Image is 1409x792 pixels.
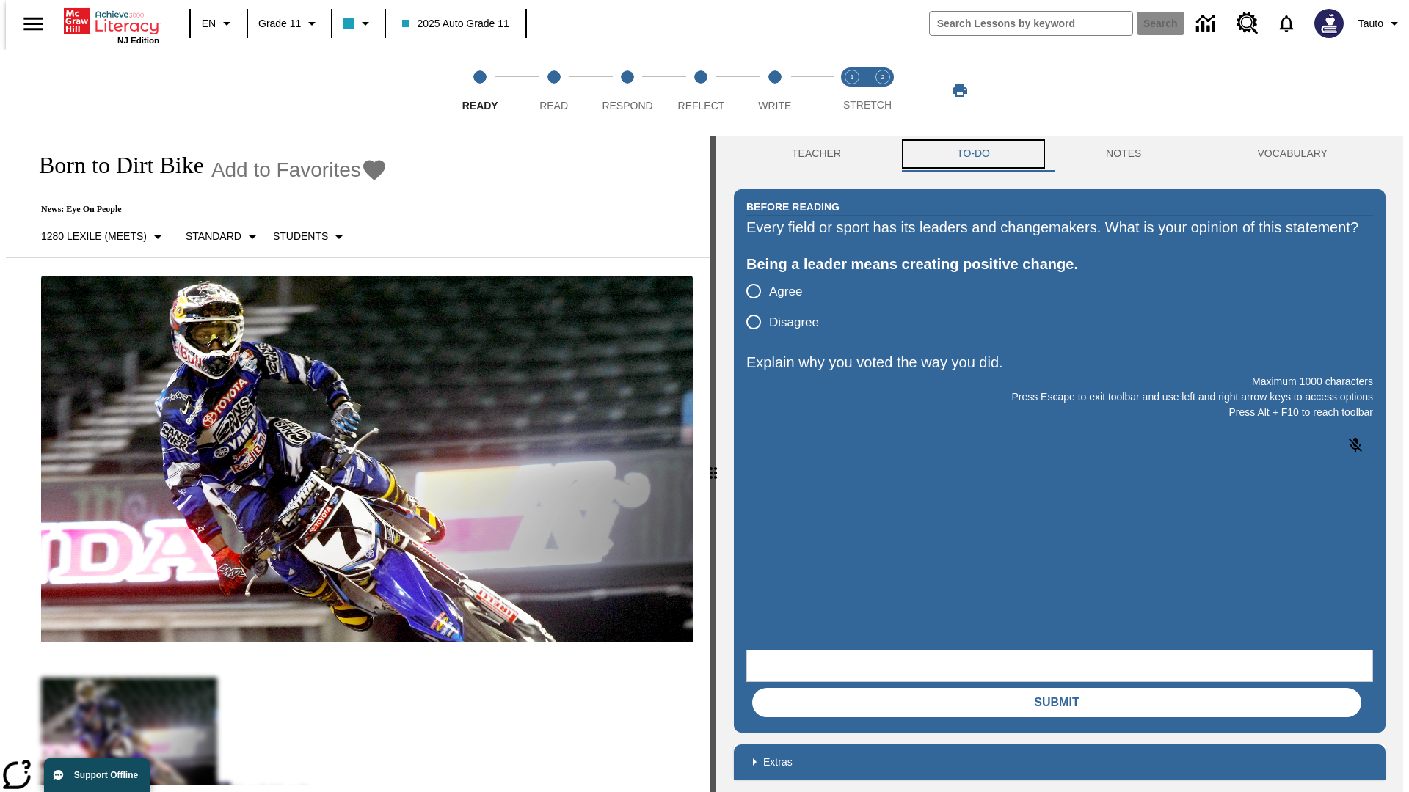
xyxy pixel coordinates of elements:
[74,770,138,780] span: Support Offline
[732,50,818,131] button: Write step 5 of 5
[41,229,147,244] p: 1280 Lexile (Meets)
[1187,4,1228,44] a: Data Center
[539,100,568,111] span: Read
[211,158,361,182] span: Add to Favorites
[746,216,1373,239] div: Every field or sport has its leaders and changemakers. What is your opinion of this statement?
[6,12,214,25] body: Explain why you voted the way you did. Maximum 1000 characters Press Alt + F10 to reach toolbar P...
[710,136,716,792] div: Press Enter or Spacebar and then press right and left arrow keys to move the slider
[734,136,899,172] button: Teacher
[746,199,840,215] h2: Before Reading
[1228,4,1267,43] a: Resource Center, Will open in new tab
[752,688,1361,717] button: Submit
[267,224,354,250] button: Select Student
[763,755,793,770] p: Extras
[1199,136,1386,172] button: VOCABULARY
[1267,4,1306,43] a: Notifications
[35,224,172,250] button: Select Lexile, 1280 Lexile (Meets)
[734,136,1386,172] div: Instructional Panel Tabs
[202,16,216,32] span: EN
[930,12,1132,35] input: search field
[1314,9,1344,38] img: Avatar
[734,744,1386,780] div: Extras
[437,50,523,131] button: Ready step 1 of 5
[337,10,380,37] button: Class color is light blue. Change class color
[862,50,904,131] button: Stretch Respond step 2 of 2
[64,5,159,45] div: Home
[769,282,802,301] span: Agree
[41,276,693,642] img: Motocross racer James Stewart flies through the air on his dirt bike.
[258,16,301,32] span: Grade 11
[402,16,509,32] span: 2025 Auto Grade 11
[186,229,241,244] p: Standard
[1352,10,1409,37] button: Profile/Settings
[12,2,55,45] button: Open side menu
[881,73,884,81] text: 2
[6,136,710,785] div: reading
[1306,4,1352,43] button: Select a new avatar
[899,136,1048,172] button: TO-DO
[658,50,743,131] button: Reflect step 4 of 5
[117,36,159,45] span: NJ Edition
[23,204,387,215] p: News: Eye On People
[843,99,892,111] span: STRETCH
[180,224,267,250] button: Scaffolds, Standard
[831,50,873,131] button: Stretch Read step 1 of 2
[746,351,1373,374] p: Explain why you voted the way you did.
[746,405,1373,420] p: Press Alt + F10 to reach toolbar
[44,758,150,792] button: Support Offline
[462,100,498,111] span: Ready
[195,10,242,37] button: Language: EN, Select a language
[1048,136,1199,172] button: NOTES
[678,100,725,111] span: Reflect
[936,77,983,103] button: Print
[716,136,1403,792] div: activity
[1358,16,1383,32] span: Tauto
[758,100,791,111] span: Write
[850,73,853,81] text: 1
[746,252,1373,276] div: Being a leader means creating positive change.
[746,374,1373,389] p: Maximum 1000 characters
[769,313,819,332] span: Disagree
[746,276,831,337] div: poll
[746,389,1373,405] p: Press Escape to exit toolbar and use left and right arrow keys to access options
[273,229,328,244] p: Students
[252,10,327,37] button: Grade: Grade 11, Select a grade
[585,50,670,131] button: Respond step 3 of 5
[602,100,652,111] span: Respond
[511,50,596,131] button: Read step 2 of 5
[23,152,204,179] h1: Born to Dirt Bike
[211,157,387,183] button: Add to Favorites - Born to Dirt Bike
[1338,428,1373,463] button: Click to activate and allow voice recognition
